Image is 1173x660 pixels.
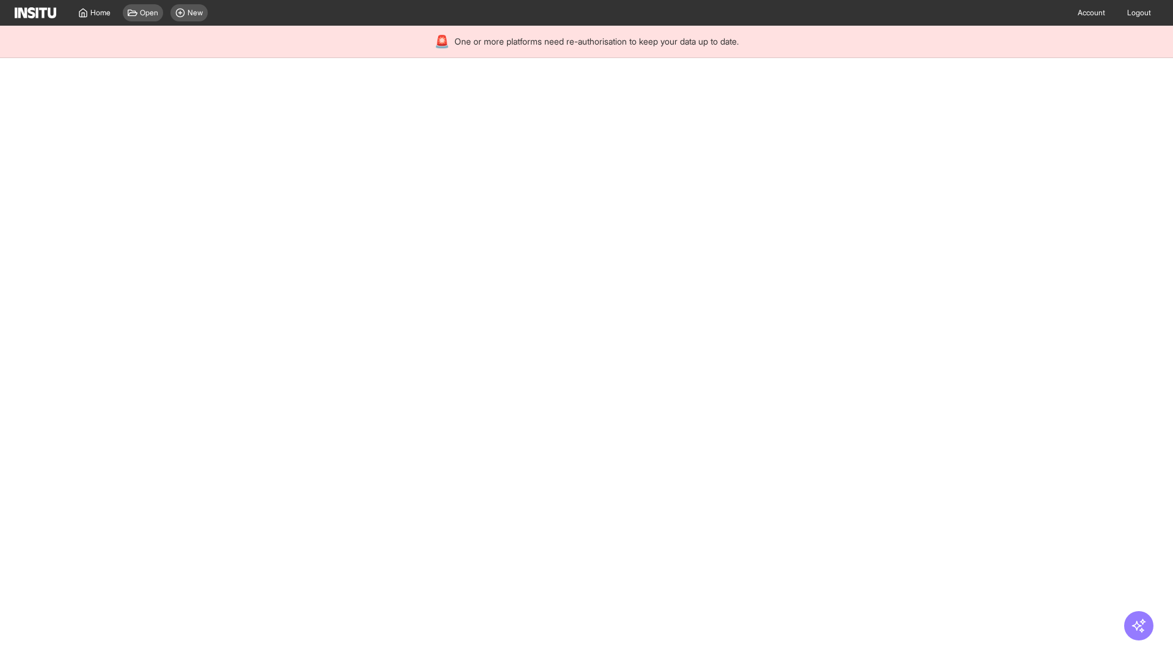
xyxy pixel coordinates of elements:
[90,8,111,18] span: Home
[188,8,203,18] span: New
[455,35,739,48] span: One or more platforms need re-authorisation to keep your data up to date.
[434,33,450,50] div: 🚨
[140,8,158,18] span: Open
[15,7,56,18] img: Logo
